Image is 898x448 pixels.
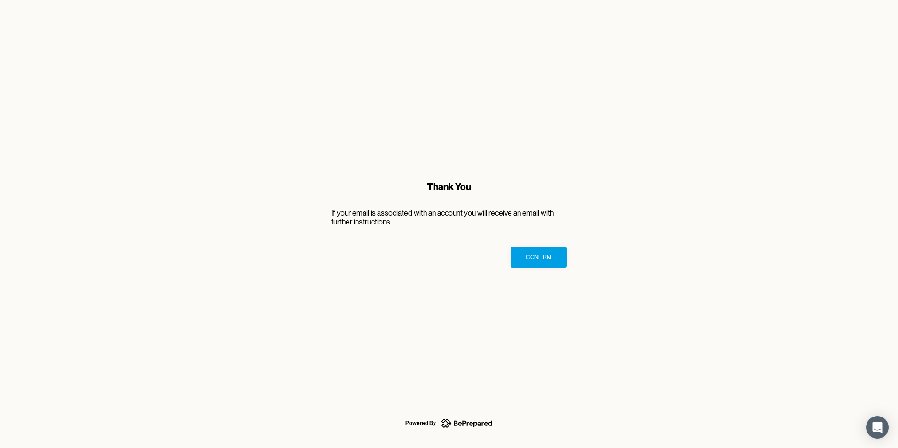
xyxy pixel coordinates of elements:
p: If your email is associated with an account you will receive an email with further instructions. [331,209,567,226]
button: Confirm [511,247,567,268]
div: Powered By [405,417,436,429]
div: Confirm [526,253,551,262]
div: Thank You [331,180,567,193]
div: Open Intercom Messenger [866,416,889,439]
